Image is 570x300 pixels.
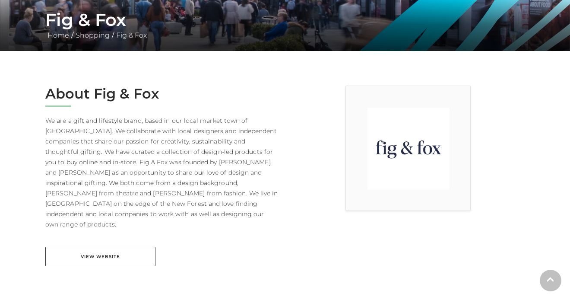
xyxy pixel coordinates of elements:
a: Shopping [73,31,112,39]
p: We are a gift and lifestyle brand, based in our local market town of [GEOGRAPHIC_DATA]. We collab... [45,115,279,230]
h1: Fig & Fox [45,10,525,30]
a: View Website [45,247,155,266]
div: / / [39,10,531,41]
a: Fig & Fox [114,31,149,39]
a: Home [45,31,71,39]
h2: About Fig & Fox [45,86,279,102]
